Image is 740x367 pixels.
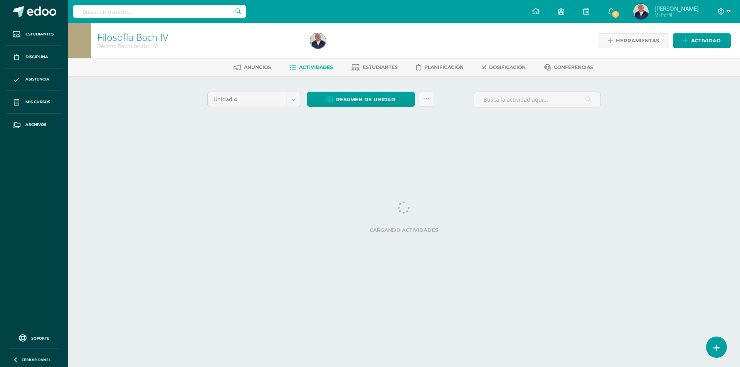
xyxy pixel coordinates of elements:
[73,5,246,18] input: Busca un usuario...
[416,61,464,74] a: Planificación
[244,64,271,70] span: Anuncios
[489,64,526,70] span: Dosificación
[289,61,333,74] a: Actividades
[363,64,398,70] span: Estudiantes
[6,69,62,91] a: Asistencia
[97,42,301,50] div: Décimo Bachillerato 'A'
[351,61,398,74] a: Estudiantes
[25,54,48,60] span: Disciplina
[25,122,46,128] span: Archivos
[336,92,395,107] span: Resumen de unidad
[554,64,593,70] span: Conferencias
[424,64,464,70] span: Planificación
[25,31,54,37] span: Estudiantes
[9,332,59,343] a: Soporte
[616,34,659,48] span: Herramientas
[6,91,62,114] a: Mis cursos
[544,61,593,74] a: Conferencias
[234,61,271,74] a: Anuncios
[22,357,51,362] span: Cerrar panel
[6,46,62,69] a: Disciplina
[97,32,301,42] h1: Filosofía Bach IV
[673,33,731,48] a: Actividad
[482,61,526,74] a: Dosificación
[208,92,301,107] a: Unidad 4
[307,92,415,107] a: Resumen de unidad
[97,30,168,44] a: Filosofía Bach IV
[207,227,600,233] label: Cargando actividades
[654,5,699,12] span: [PERSON_NAME]
[633,4,649,19] img: 4400bde977c2ef3c8e0f06f5677fdb30.png
[598,33,669,48] a: Herramientas
[654,12,699,18] span: Mi Perfil
[25,76,49,82] span: Asistencia
[214,92,280,107] span: Unidad 4
[691,34,721,48] span: Actividad
[25,99,50,105] span: Mis cursos
[310,33,326,49] img: 4400bde977c2ef3c8e0f06f5677fdb30.png
[611,10,620,18] span: 7
[31,335,49,341] span: Soporte
[6,23,62,46] a: Estudiantes
[474,92,600,107] input: Busca la actividad aquí...
[299,64,333,70] span: Actividades
[6,114,62,136] a: Archivos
